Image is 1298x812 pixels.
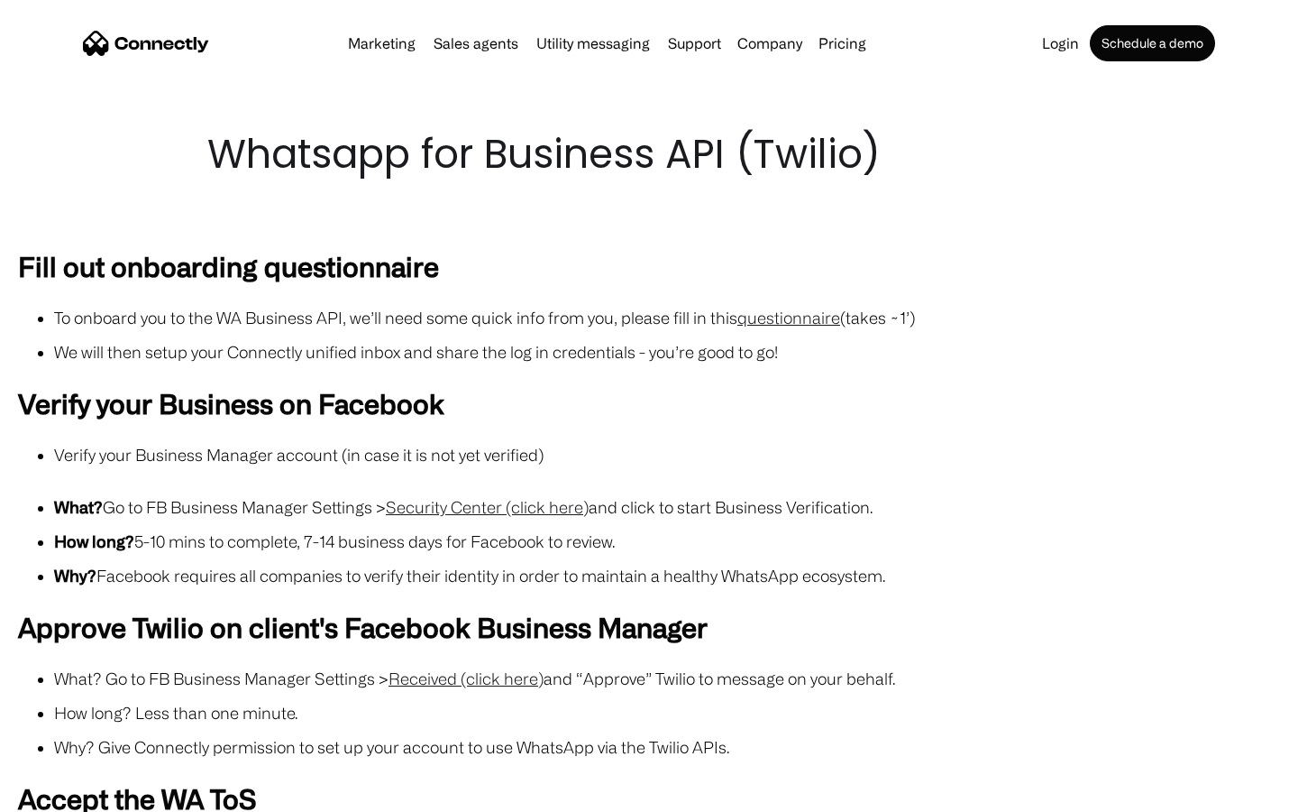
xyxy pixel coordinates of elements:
a: Utility messaging [529,36,657,51]
li: To onboard you to the WA Business API, we’ll need some quick info from you, please fill in this (... [54,305,1280,330]
li: 5-10 mins to complete, 7-14 business days for Facebook to review. [54,529,1280,554]
li: Verify your Business Manager account (in case it is not yet verified) [54,442,1280,467]
li: Go to FB Business Manager Settings > and click to start Business Verification. [54,494,1280,520]
a: Schedule a demo [1090,25,1215,61]
a: questionnaire [737,309,840,327]
a: Pricing [811,36,873,51]
strong: How long? [54,532,134,550]
a: Support [661,36,728,51]
div: Company [737,31,802,56]
a: Login [1035,36,1086,51]
strong: Fill out onboarding questionnaire [18,251,439,281]
a: Marketing [341,36,423,51]
strong: Approve Twilio on client's Facebook Business Manager [18,612,708,642]
li: What? Go to FB Business Manager Settings > and “Approve” Twilio to message on your behalf. [54,666,1280,691]
li: Why? Give Connectly permission to set up your account to use WhatsApp via the Twilio APIs. [54,734,1280,760]
ul: Language list [36,780,108,806]
strong: Why? [54,567,96,585]
li: Facebook requires all companies to verify their identity in order to maintain a healthy WhatsApp ... [54,563,1280,588]
h1: Whatsapp for Business API (Twilio) [207,126,1091,182]
a: Sales agents [426,36,526,51]
li: We will then setup your Connectly unified inbox and share the log in credentials - you’re good to... [54,339,1280,364]
aside: Language selected: English [18,780,108,806]
a: Security Center (click here) [386,498,589,516]
a: Received (click here) [388,669,544,687]
li: How long? Less than one minute. [54,700,1280,725]
strong: What? [54,498,103,516]
strong: Verify your Business on Facebook [18,388,444,419]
